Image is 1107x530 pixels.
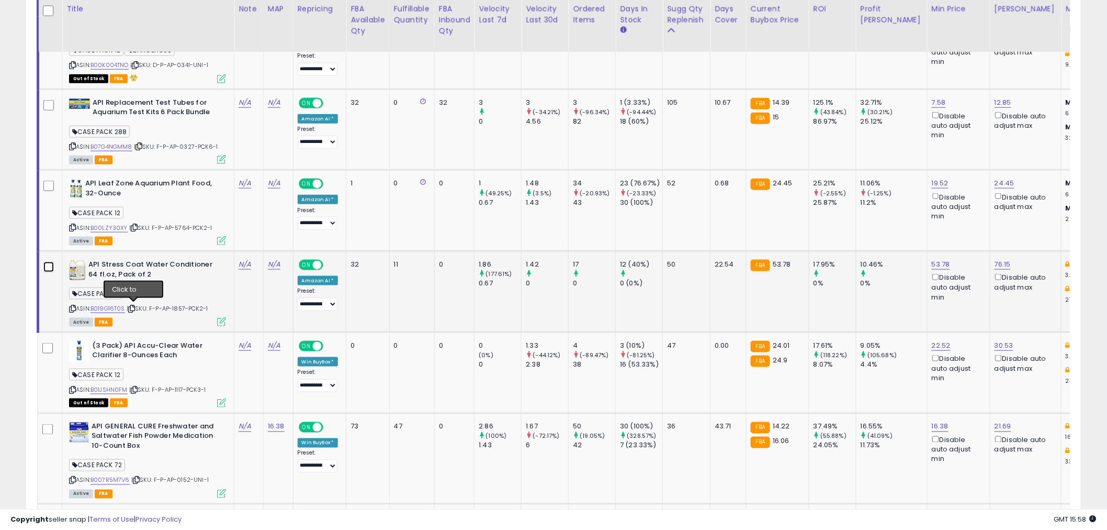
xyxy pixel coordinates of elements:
a: 7.58 [932,97,946,108]
div: 11.2% [861,198,927,207]
span: OFF [321,423,338,432]
div: Title [66,4,230,15]
span: 24.45 [773,178,793,188]
div: 25.12% [861,117,927,126]
small: (118.22%) [820,351,847,359]
div: 11.73% [861,441,927,450]
div: 17.95% [814,260,856,269]
div: 0.67 [479,279,521,288]
div: Repricing [298,4,342,15]
div: 23 (76.67%) [620,179,662,188]
div: 32 [351,98,381,107]
div: 32 [439,98,467,107]
small: (105.68%) [867,351,897,359]
small: (-81.25%) [627,351,655,359]
small: (-94.44%) [627,108,657,116]
div: Note [239,4,259,15]
div: Velocity Last 7d [479,4,517,26]
div: 7 (23.33%) [620,441,662,450]
div: 34 [573,179,615,188]
div: 0.68 [715,179,738,188]
div: 32 [351,260,381,269]
div: Disable auto adjust max [995,353,1053,373]
div: seller snap | | [10,515,182,525]
a: N/A [268,340,280,351]
span: | SKU: F-P-AP-0152-UNI-1 [131,476,209,484]
div: 0 [439,422,467,432]
div: Disable auto adjust min [932,37,982,67]
a: B00K004TNO [91,61,129,70]
div: ASIN: [69,422,226,497]
div: 0 [479,117,521,126]
a: B07G4NGMM8 [91,142,132,151]
div: 11 [394,260,426,269]
small: Days In Stock. [620,26,626,35]
small: (41.09%) [867,432,893,440]
img: 51opbCzhr4L._SL40_.jpg [69,260,86,281]
div: 38 [573,360,615,369]
div: Velocity Last 30d [526,4,564,26]
span: CASE PACK 72 [69,459,125,471]
div: Disable auto adjust max [995,110,1053,130]
div: Amazon AI * [298,195,338,204]
b: API Replacement Test Tubes for Aquarium Test Kits 6 Pack Bundle [93,98,220,120]
div: 73 [351,422,381,432]
small: (328.57%) [627,432,657,440]
div: Fulfillable Quantity [394,4,430,26]
div: 1.86 [479,260,521,269]
div: ROI [814,4,852,15]
a: N/A [268,259,280,270]
div: Profit [PERSON_NAME] [861,4,923,26]
span: FBA [110,399,128,407]
small: FBA [751,356,770,367]
a: B007R5M7V6 [91,476,130,485]
div: 47 [667,341,702,350]
div: 1 [479,179,521,188]
div: Days Cover [715,4,742,26]
div: 3 [526,98,568,107]
div: 4.56 [526,117,568,126]
div: ASIN: [69,98,226,163]
span: OFF [321,341,338,350]
a: B01JSHN0FM [91,385,128,394]
small: FBA [751,422,770,434]
div: Preset: [298,52,338,76]
span: All listings currently available for purchase on Amazon [69,490,93,499]
span: 24.9 [773,355,788,365]
div: 22.54 [715,260,738,269]
small: (3.5%) [533,189,552,197]
div: 0 [394,341,426,350]
div: 37.49% [814,422,856,432]
span: ON [300,98,313,107]
div: 6 [526,441,568,450]
div: 0 [351,341,381,350]
div: 0% [814,279,856,288]
img: 31V1cyHNPVL._SL40_.jpg [69,341,89,362]
div: 3 [479,98,521,107]
div: 42 [573,441,615,450]
span: | SKU: F-P-AP-0327-PCK6-1 [134,142,218,151]
span: OFF [321,261,338,270]
span: ON [300,341,313,350]
div: FBA inbound Qty [439,4,470,37]
span: 2025-09-10 15:58 GMT [1054,514,1097,524]
i: hazardous material [128,74,139,81]
a: 53.78 [932,259,950,270]
div: 25.87% [814,198,856,207]
small: (-89.47%) [580,351,609,359]
span: All listings currently available for purchase on Amazon [69,318,93,327]
b: (3 Pack) API Accu-Clear Water Clarifier 8-Ounces Each [92,341,219,363]
a: N/A [239,178,251,189]
div: 3 [573,98,615,107]
span: CASE PACK 6 [69,288,122,300]
a: B00LZY30XY [91,224,128,233]
img: 51fGA+06b0L._SL40_.jpg [69,422,89,443]
a: N/A [268,178,280,189]
div: Days In Stock [620,4,658,26]
span: FBA [95,156,112,164]
a: Terms of Use [89,514,134,524]
div: 2.38 [526,360,568,369]
div: 125.1% [814,98,856,107]
small: FBA [751,437,770,448]
b: Min: [1066,97,1081,107]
